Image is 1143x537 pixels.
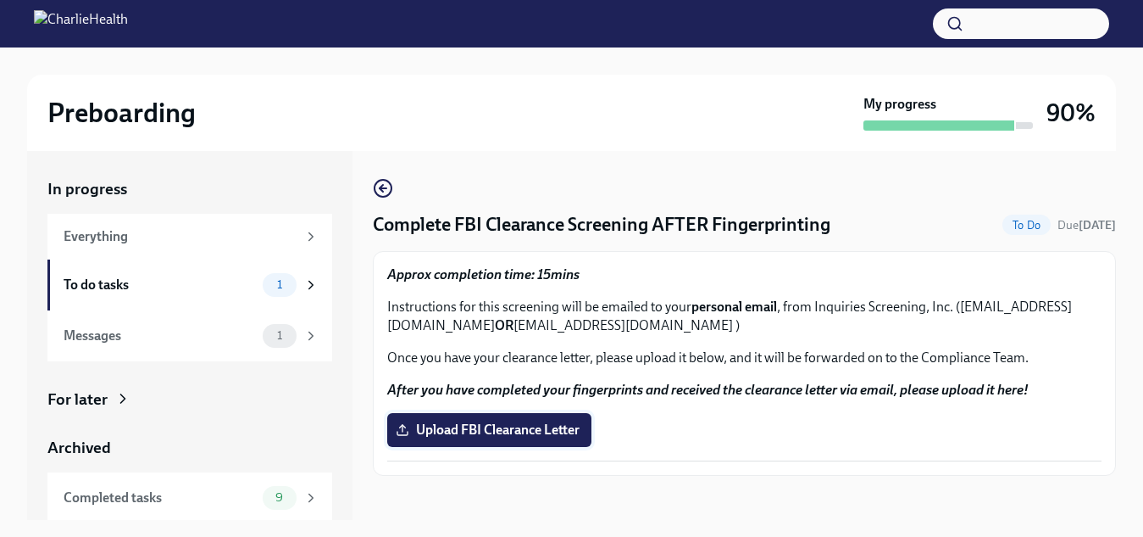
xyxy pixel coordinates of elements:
div: To do tasks [64,276,256,294]
strong: [DATE] [1079,218,1116,232]
h4: Complete FBI Clearance Screening AFTER Fingerprinting [373,212,830,238]
a: In progress [47,178,332,200]
span: Upload FBI Clearance Letter [399,422,580,439]
div: Completed tasks [64,489,256,507]
span: To Do [1002,219,1051,232]
p: Once you have your clearance letter, please upload it below, and it will be forwarded on to the C... [387,349,1101,367]
strong: After you have completed your fingerprints and received the clearance letter via email, please up... [387,382,1029,398]
img: CharlieHealth [34,10,128,37]
a: Everything [47,214,332,260]
a: For later [47,389,332,411]
a: To do tasks1 [47,260,332,310]
h2: Preboarding [47,96,196,130]
strong: Approx completion time: 15mins [387,266,580,282]
p: Instructions for this screening will be emailed to your , from Inquiries Screening, Inc. ([EMAIL_... [387,298,1101,335]
a: Archived [47,437,332,459]
span: 1 [267,329,292,342]
span: September 27th, 2025 09:00 [1057,217,1116,233]
strong: OR [495,317,513,333]
span: 9 [265,491,293,504]
strong: personal email [691,299,777,315]
a: Messages1 [47,310,332,361]
strong: My progress [863,95,936,114]
h3: 90% [1046,98,1096,128]
div: Everything [64,227,297,246]
span: 1 [267,278,292,291]
label: Upload FBI Clearance Letter [387,413,591,447]
div: For later [47,389,108,411]
a: Completed tasks9 [47,473,332,523]
div: Messages [64,327,256,345]
span: Due [1057,218,1116,232]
